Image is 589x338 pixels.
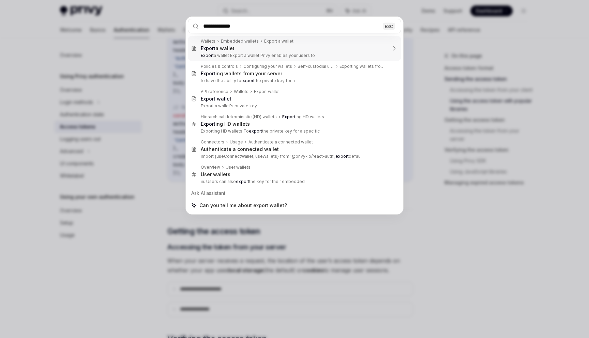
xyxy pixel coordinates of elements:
p: import {useConnectWallet, useWallets} from '@privy-io/react-auth'; defau [201,154,387,159]
div: Embedded wallets [221,39,259,44]
div: ing HD wallets [282,114,324,120]
div: Connectors [201,139,224,145]
div: Ask AI assistant [188,187,401,199]
div: Export a wallet [264,39,293,44]
div: Authenticate a connected wallet [248,139,313,145]
div: User wallets [201,171,230,178]
p: a wallet Export a wallet Privy enables your users to [201,53,387,58]
b: export [335,154,349,159]
div: Policies & controls [201,64,238,69]
p: to have the ability to the private key for a [201,78,387,83]
div: Self-custodial user wallets [298,64,334,69]
b: export [249,128,262,134]
div: Export wallet [254,89,280,94]
div: Exporting wallets from your server [339,64,387,69]
b: Export [201,53,214,58]
p: Exporting HD wallets To the private key for a specific [201,128,387,134]
p: in. Users can also the key for their embedded [201,179,387,184]
b: Export [201,45,215,51]
b: Export [201,121,215,127]
div: Hierarchical deterministic (HD) wallets [201,114,277,120]
div: Wallets [201,39,215,44]
p: Export a wallet's private key. [201,103,387,109]
span: Can you tell me about export wallet? [199,202,287,209]
div: a wallet [201,45,235,51]
b: Export [201,71,215,76]
div: ing wallets from your server [201,71,282,77]
div: Usage [230,139,243,145]
b: Export [282,114,296,119]
b: Export wallet [201,96,231,102]
div: Wallets [234,89,248,94]
div: Overview [201,165,220,170]
div: API reference [201,89,228,94]
div: User wallets [226,165,251,170]
b: export [236,179,249,184]
b: export [241,78,255,83]
div: Configuring your wallets [243,64,292,69]
div: Authenticate a connected wallet [201,146,279,152]
div: ing HD wallets [201,121,250,127]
